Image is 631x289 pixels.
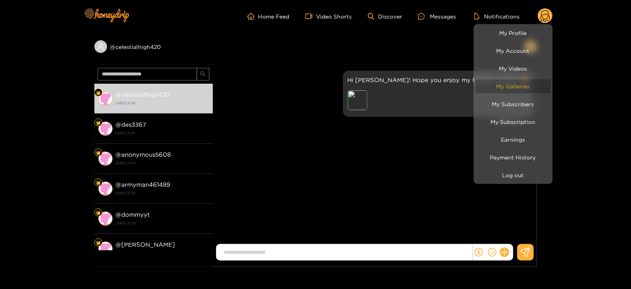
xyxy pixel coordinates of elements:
a: My Subscribers [476,97,551,111]
button: Log out [476,168,551,182]
a: My Galleries [476,79,551,93]
a: Payment History [476,150,551,164]
a: My Profile [476,26,551,40]
a: My Subscription [476,115,551,129]
a: My Videos [476,62,551,75]
a: Earnings [476,133,551,146]
a: My Account [476,44,551,58]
